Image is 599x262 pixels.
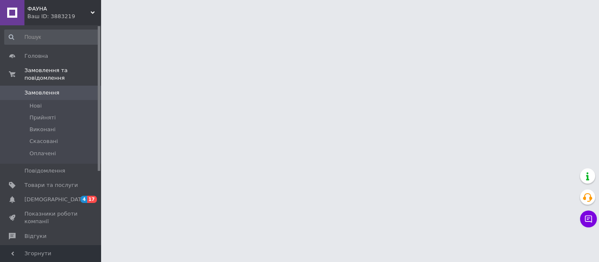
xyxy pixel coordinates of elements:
[29,114,56,122] span: Прийняті
[29,102,42,110] span: Нові
[24,196,87,203] span: [DEMOGRAPHIC_DATA]
[24,181,78,189] span: Товари та послуги
[80,196,87,203] span: 4
[24,67,101,82] span: Замовлення та повідомлення
[4,30,99,45] input: Пошук
[24,167,65,175] span: Повідомлення
[29,126,56,133] span: Виконані
[24,232,46,240] span: Відгуки
[24,89,59,97] span: Замовлення
[24,210,78,225] span: Показники роботи компанії
[87,196,97,203] span: 17
[27,5,91,13] span: ФАУНА
[27,13,101,20] div: Ваш ID: 3883219
[29,138,58,145] span: Скасовані
[29,150,56,157] span: Оплачені
[24,52,48,60] span: Головна
[580,211,597,227] button: Чат з покупцем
